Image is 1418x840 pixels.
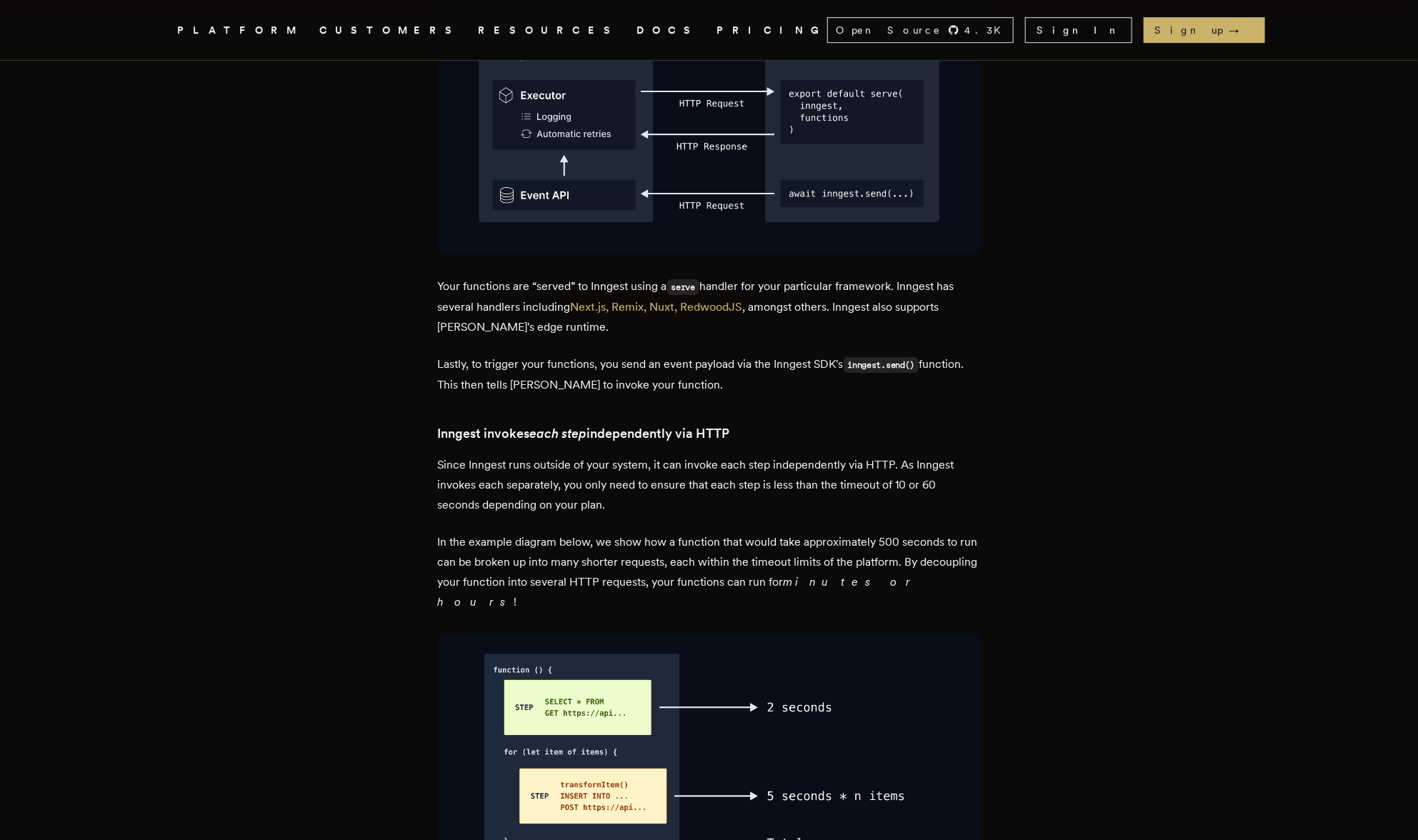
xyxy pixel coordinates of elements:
p: Your functions are “served” to Inngest using a handler for your particular framework. Inngest has... [438,276,981,337]
a: DOCS [637,21,700,39]
p: In the example diagram below, we show how a function that would take approximately 500 seconds to... [438,532,981,612]
span: 4.3 K [965,23,1010,37]
span: Open Source [837,23,942,37]
p: Since Inngest runs outside of your system, it can invoke each step independently via HTTP. As Inn... [438,455,981,515]
a: CUSTOMERS [320,21,461,39]
button: PLATFORM [178,21,303,39]
a: Sign In [1025,17,1132,43]
code: inngest.send() [844,357,919,373]
button: RESOURCES [479,21,620,39]
h3: Inngest invokes independently via HTTP [438,424,981,444]
a: Sign up [1144,17,1265,43]
code: serve [667,279,700,295]
p: Lastly, to trigger your functions, you send an event payload via the Inngest SDK's function. This... [438,354,981,395]
a: PRICING [717,21,827,39]
em: each step [530,426,587,441]
span: → [1229,23,1254,37]
a: Next.js, Remix, Nuxt, RedwoodJS [571,300,743,314]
